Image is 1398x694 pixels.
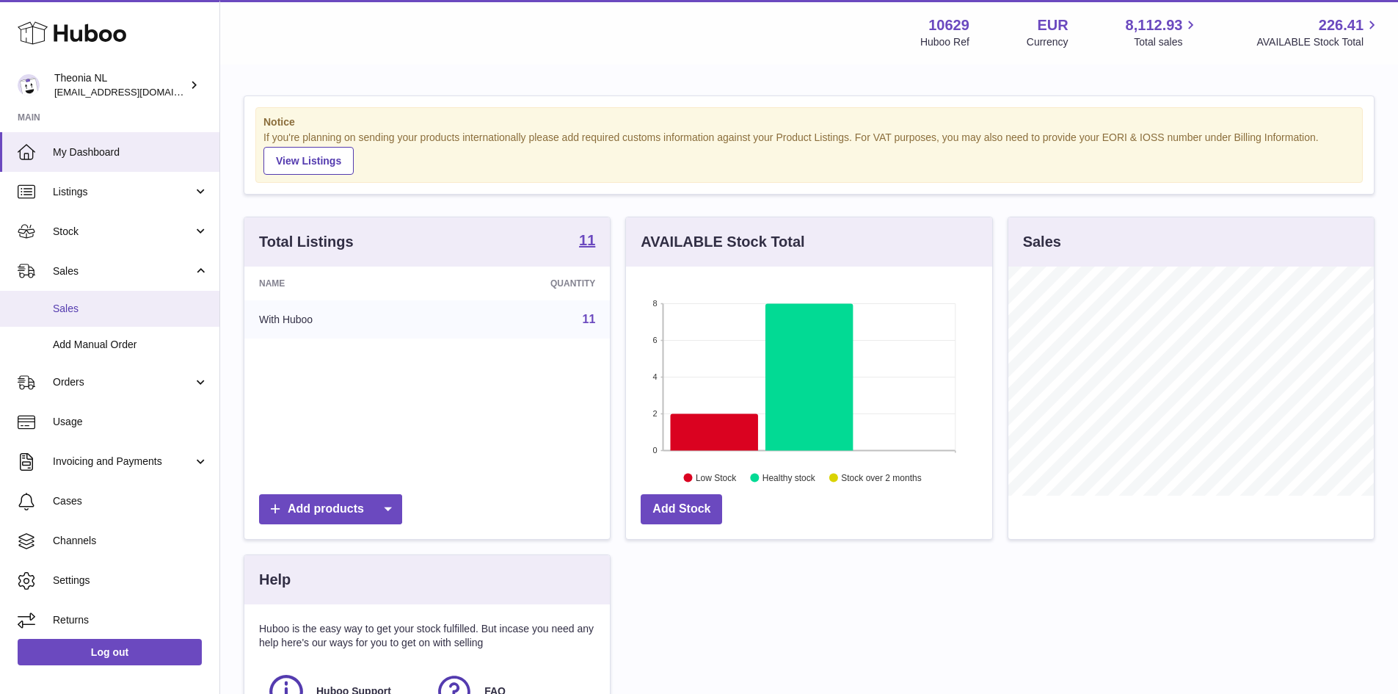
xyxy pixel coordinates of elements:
span: [EMAIL_ADDRESS][DOMAIN_NAME] [54,86,216,98]
div: If you're planning on sending your products internationally please add required customs informati... [263,131,1355,175]
text: 8 [653,299,658,308]
div: Theonia NL [54,71,186,99]
span: Invoicing and Payments [53,455,193,469]
h3: Help [259,570,291,590]
span: My Dashboard [53,145,208,159]
h3: Total Listings [259,232,354,252]
strong: 11 [579,233,595,247]
text: 6 [653,336,658,344]
th: Name [244,267,437,300]
a: View Listings [263,147,354,175]
span: Returns [53,613,208,627]
span: Total sales [1134,35,1199,49]
td: With Huboo [244,300,437,339]
img: info@wholesomegoods.eu [18,74,40,96]
span: Cases [53,494,208,508]
a: Log out [18,639,202,665]
text: Healthy stock [762,472,816,482]
span: Orders [53,375,193,389]
a: 8,112.93 Total sales [1126,15,1200,49]
strong: EUR [1037,15,1068,35]
a: 226.41 AVAILABLE Stock Total [1256,15,1380,49]
span: Channels [53,534,208,548]
strong: Notice [263,115,1355,129]
text: Low Stock [696,472,737,482]
h3: AVAILABLE Stock Total [641,232,804,252]
span: Usage [53,415,208,429]
a: Add products [259,494,402,524]
span: Listings [53,185,193,199]
th: Quantity [437,267,610,300]
span: AVAILABLE Stock Total [1256,35,1380,49]
strong: 10629 [928,15,969,35]
text: Stock over 2 months [842,472,922,482]
span: 8,112.93 [1126,15,1183,35]
a: Add Stock [641,494,722,524]
span: Add Manual Order [53,338,208,352]
p: Huboo is the easy way to get your stock fulfilled. But incase you need any help here's our ways f... [259,622,595,650]
span: Settings [53,574,208,588]
h3: Sales [1023,232,1061,252]
div: Huboo Ref [920,35,969,49]
text: 2 [653,409,658,418]
span: Sales [53,264,193,278]
text: 4 [653,372,658,381]
span: Stock [53,225,193,239]
a: 11 [579,233,595,250]
span: 226.41 [1319,15,1364,35]
span: Sales [53,302,208,316]
text: 0 [653,446,658,455]
a: 11 [583,313,596,325]
div: Currency [1027,35,1068,49]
